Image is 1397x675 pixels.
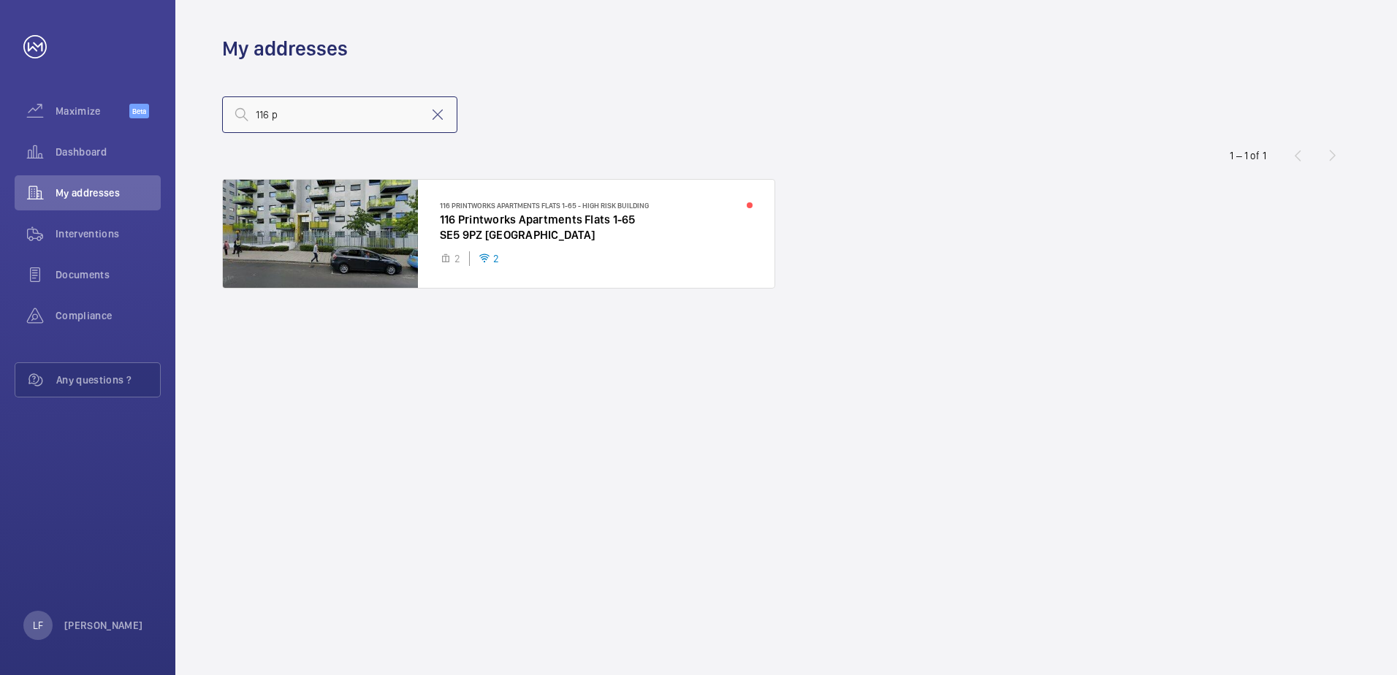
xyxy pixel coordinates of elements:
p: LF [33,618,43,633]
span: Dashboard [56,145,161,159]
span: Any questions ? [56,373,160,387]
input: Search by address [222,96,457,133]
div: 1 – 1 of 1 [1230,148,1266,163]
span: Maximize [56,104,129,118]
span: Documents [56,267,161,282]
span: Interventions [56,226,161,241]
h1: My addresses [222,35,348,62]
span: Compliance [56,308,161,323]
span: My addresses [56,186,161,200]
p: [PERSON_NAME] [64,618,143,633]
span: Beta [129,104,149,118]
